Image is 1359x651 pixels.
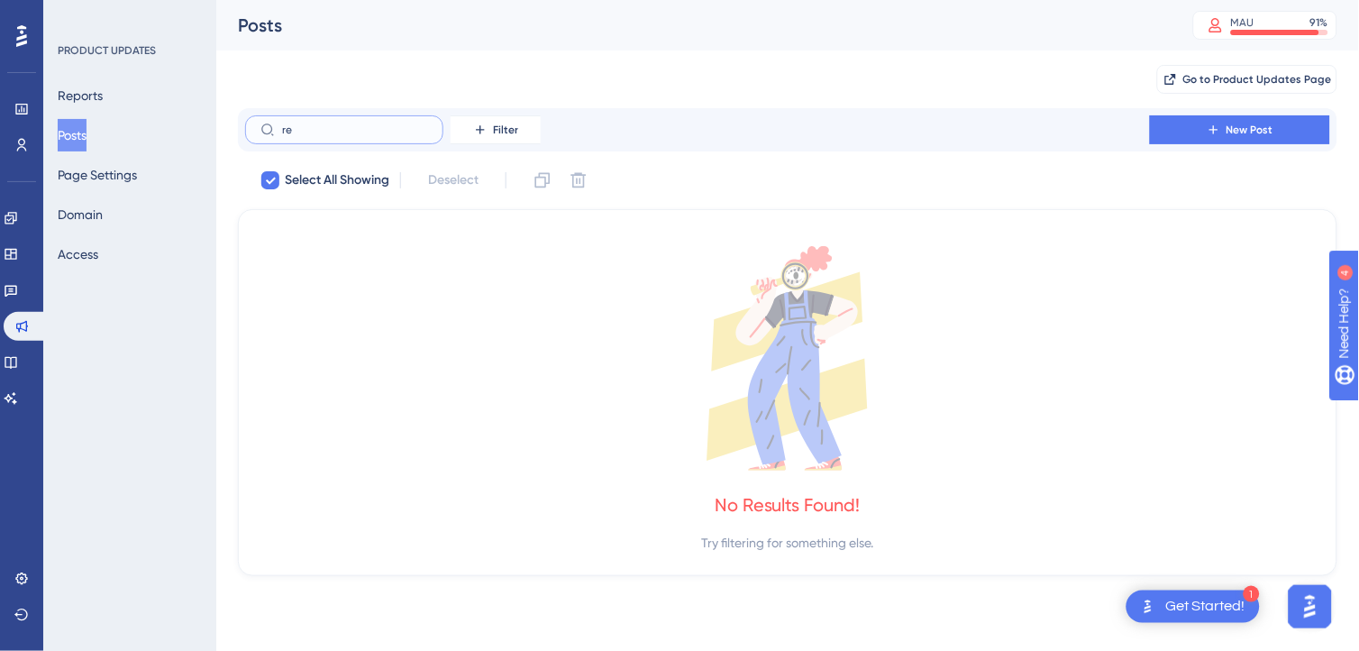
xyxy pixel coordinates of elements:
span: Filter [493,123,518,137]
button: Filter [451,115,541,144]
div: MAU [1231,15,1254,30]
span: Need Help? [42,5,113,26]
div: 1 [1244,586,1260,602]
button: Posts [58,119,87,151]
img: launcher-image-alternative-text [1137,596,1159,618]
span: Go to Product Updates Page [1183,72,1332,87]
input: Search [282,124,428,136]
span: New Post [1227,123,1273,137]
button: Page Settings [58,159,137,191]
div: 91 % [1310,15,1328,30]
iframe: UserGuiding AI Assistant Launcher [1283,580,1337,634]
button: Reports [58,79,103,112]
span: Select All Showing [285,170,389,191]
div: Posts [238,13,1148,38]
div: Get Started! [1166,597,1245,617]
button: Access [58,238,98,270]
button: Domain [58,198,103,231]
span: Deselect [428,170,479,191]
div: Open Get Started! checklist, remaining modules: 1 [1126,591,1260,623]
div: Try filtering for something else. [702,532,874,554]
div: 4 [124,9,130,23]
div: No Results Found! [715,492,861,518]
button: Go to Product Updates Page [1157,65,1337,94]
div: PRODUCT UPDATES [58,43,156,58]
button: Deselect [412,164,495,197]
button: New Post [1150,115,1330,144]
